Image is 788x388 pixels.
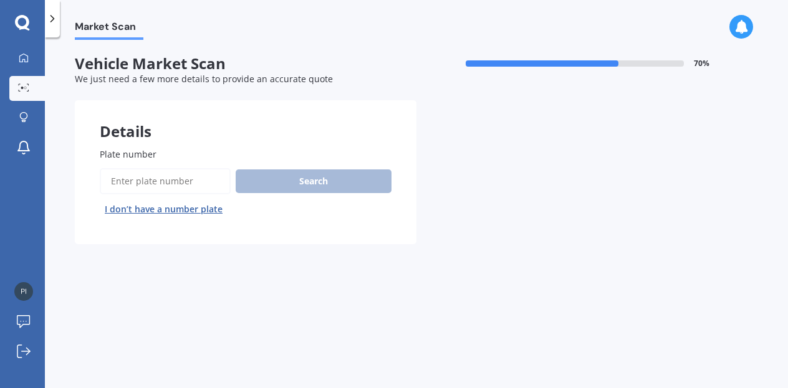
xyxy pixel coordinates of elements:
[75,73,333,85] span: We just need a few more details to provide an accurate quote
[100,168,231,194] input: Enter plate number
[75,100,416,138] div: Details
[14,282,33,301] img: 83da85417067b0c07e2e76098458c85f
[100,199,228,219] button: I don’t have a number plate
[75,55,416,73] span: Vehicle Market Scan
[694,59,709,68] span: 70 %
[75,21,143,37] span: Market Scan
[100,148,156,160] span: Plate number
